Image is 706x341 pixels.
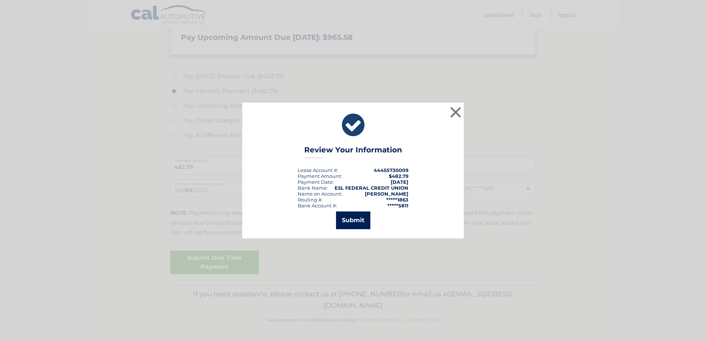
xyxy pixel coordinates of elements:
button: Submit [336,211,370,229]
button: × [448,105,463,120]
span: Payment Date [298,179,333,185]
div: : [298,179,334,185]
strong: [PERSON_NAME] [365,191,408,197]
div: Name on Account: [298,191,342,197]
div: Payment Amount: [298,173,342,179]
strong: ESL FEDERAL CREDIT UNION [335,185,408,191]
div: Bank Name: [298,185,328,191]
h3: Review Your Information [304,145,402,158]
span: [DATE] [391,179,408,185]
div: Bank Account #: [298,203,337,209]
div: Routing #: [298,197,323,203]
div: Lease Account #: [298,167,338,173]
strong: 44455730009 [374,167,408,173]
span: $482.79 [389,173,408,179]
